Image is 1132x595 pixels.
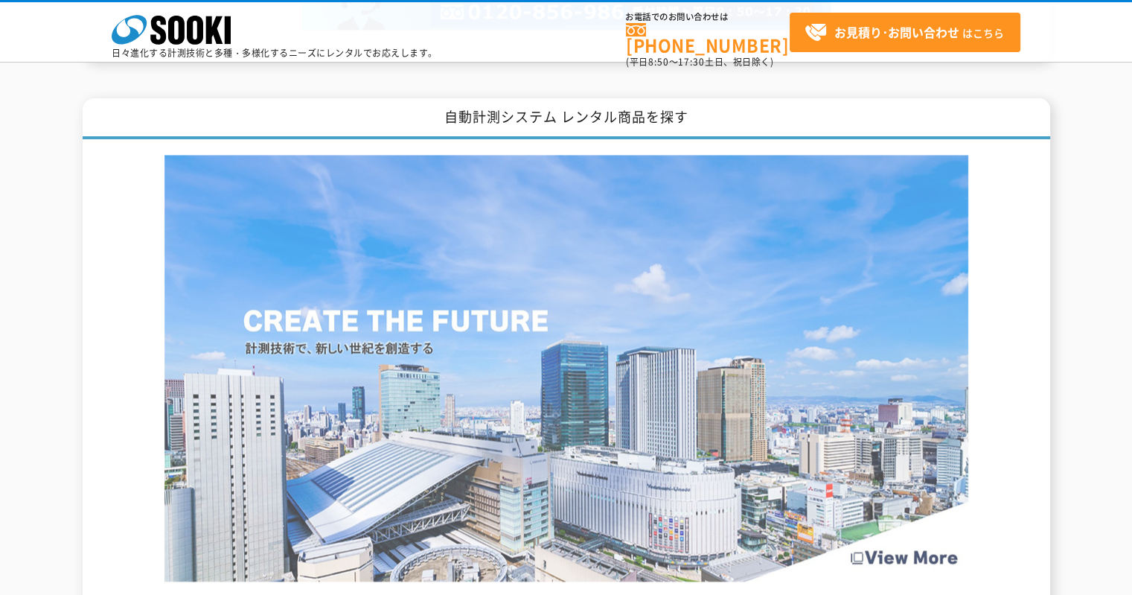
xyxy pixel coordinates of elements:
[790,13,1020,52] a: お見積り･お問い合わせはこちら
[164,566,968,580] a: Create the Future
[83,98,1050,139] h1: 自動計測システム レンタル商品を探す
[626,55,773,69] span: (平日 ～ 土日、祝日除く)
[678,55,705,69] span: 17:30
[834,23,959,41] strong: お見積り･お問い合わせ
[164,155,968,582] img: Create the Future
[626,23,790,54] a: [PHONE_NUMBER]
[648,55,669,69] span: 8:50
[112,48,438,57] p: 日々進化する計測技術と多種・多様化するニーズにレンタルでお応えします。
[626,13,790,22] span: お電話でのお問い合わせは
[805,22,1004,44] span: はこちら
